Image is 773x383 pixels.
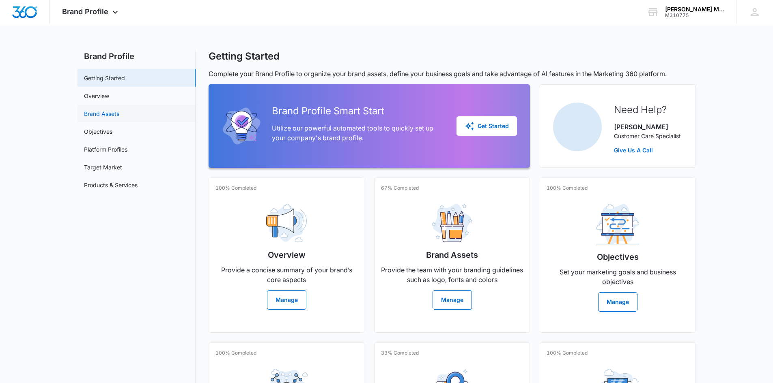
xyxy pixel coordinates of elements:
a: Getting Started [84,74,125,82]
img: Christian Kellogg [553,103,602,151]
a: Brand Assets [84,109,119,118]
button: Manage [433,290,472,310]
p: Customer Care Specialist [614,132,681,140]
p: 67% Completed [381,184,419,192]
a: Objectives [84,127,112,136]
button: Get Started [456,116,517,136]
p: Provide the team with your branding guidelines such as logo, fonts and colors [381,265,523,285]
a: Target Market [84,163,122,171]
span: Brand Profile [62,7,108,16]
h1: Getting Started [209,50,280,62]
div: account id [665,13,724,18]
a: Products & Services [84,181,138,189]
button: Manage [598,292,637,312]
a: Give Us A Call [614,146,681,154]
p: [PERSON_NAME] [614,122,681,132]
a: 100% CompletedObjectivesSet your marketing goals and business objectivesManage [540,178,695,333]
p: Provide a concise summary of your brand’s core aspects [215,265,357,285]
p: Utilize our powerful automated tools to quickly set up your company's brand profile. [272,123,444,143]
p: 100% Completed [547,184,588,192]
p: 100% Completed [547,349,588,357]
p: Complete your Brand Profile to organize your brand assets, define your business goals and take ad... [209,69,695,79]
h2: Brand Assets [426,249,478,261]
button: Manage [267,290,306,310]
a: Overview [84,92,109,100]
h2: Overview [268,249,306,261]
h2: Brand Profile Smart Start [272,104,444,118]
div: Get Started [465,121,509,131]
p: 33% Completed [381,349,419,357]
a: 67% CompletedBrand AssetsProvide the team with your branding guidelines such as logo, fonts and c... [374,178,530,333]
p: 100% Completed [215,184,256,192]
a: Platform Profiles [84,145,127,154]
p: Set your marketing goals and business objectives [547,267,689,287]
div: account name [665,6,724,13]
h2: Need Help? [614,103,681,117]
a: 100% CompletedOverviewProvide a concise summary of your brand’s core aspectsManage [209,178,364,333]
p: 100% Completed [215,349,256,357]
h2: Brand Profile [78,50,196,62]
h2: Objectives [597,251,639,263]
